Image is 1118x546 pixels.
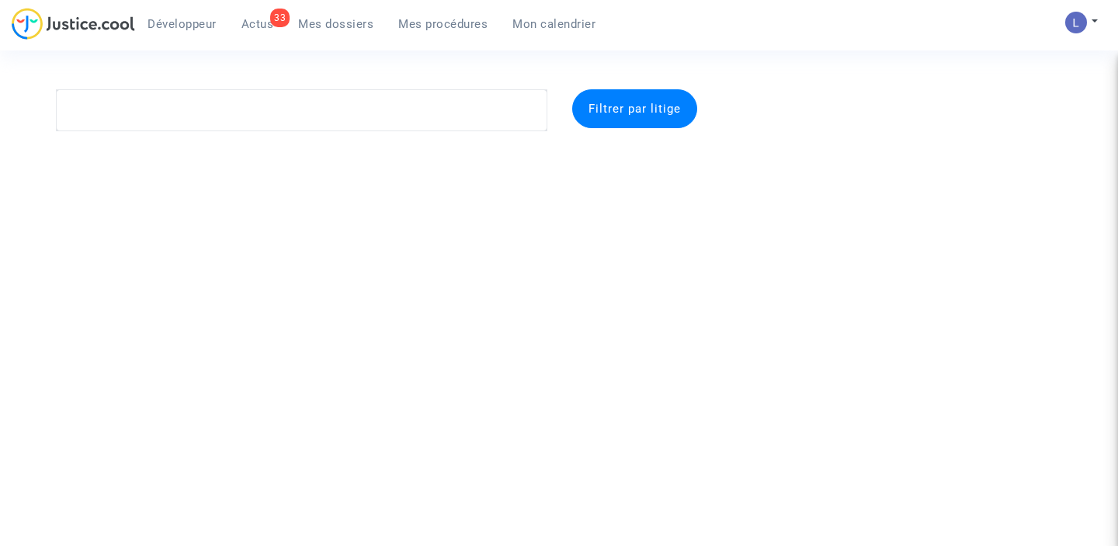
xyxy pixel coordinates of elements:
img: AATXAJzI13CaqkJmx-MOQUbNyDE09GJ9dorwRvFSQZdH=s96-c [1065,12,1087,33]
span: Mes procédures [398,17,488,31]
a: Mes dossiers [286,12,386,36]
div: 33 [270,9,290,27]
span: Filtrer par litige [589,102,681,116]
span: Mon calendrier [512,17,595,31]
span: Mes dossiers [298,17,373,31]
span: Actus [241,17,274,31]
span: Développeur [148,17,217,31]
a: 33Actus [229,12,286,36]
a: Mes procédures [386,12,500,36]
a: Développeur [135,12,229,36]
a: Mon calendrier [500,12,608,36]
img: jc-logo.svg [12,8,135,40]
